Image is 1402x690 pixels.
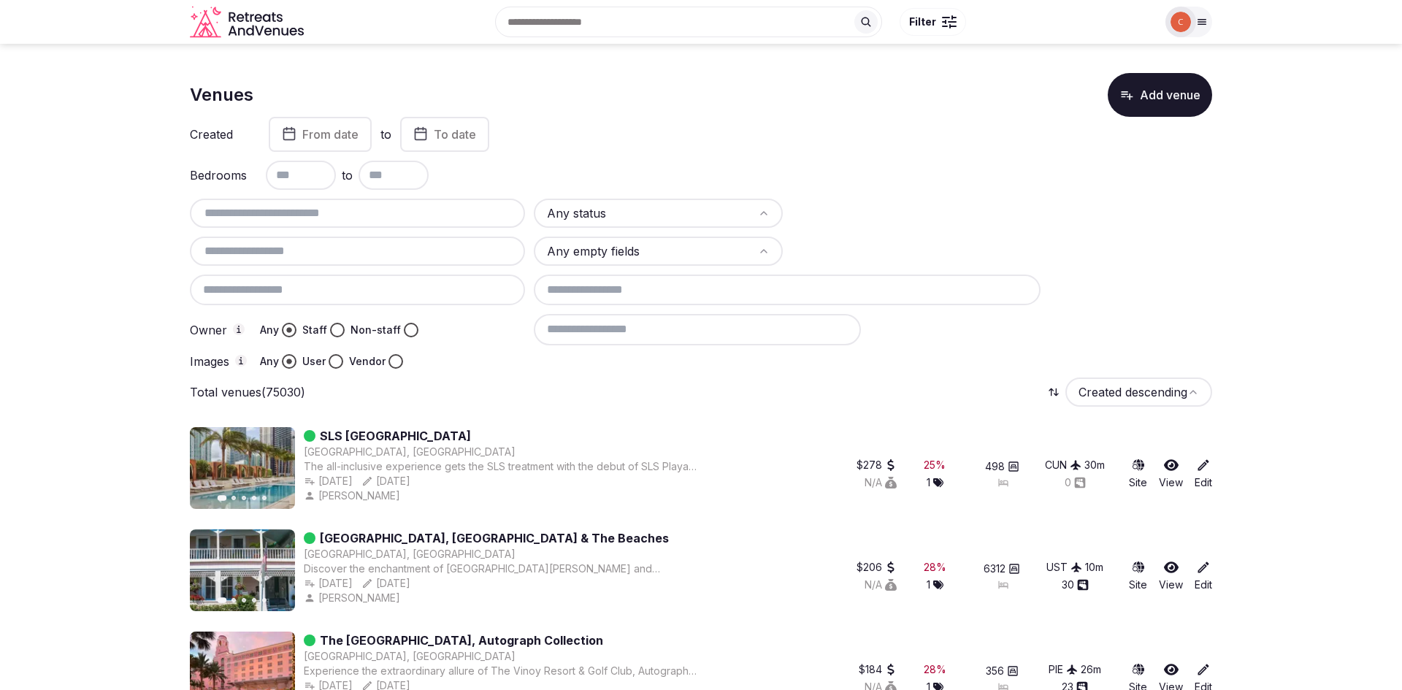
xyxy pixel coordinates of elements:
button: CUN [1045,458,1081,472]
label: Created [190,129,248,140]
button: Owner [233,323,245,335]
h1: Venues [190,83,253,107]
span: 6312 [984,561,1005,576]
div: 30 m [1084,458,1105,472]
div: 10 m [1085,560,1103,575]
a: SLS [GEOGRAPHIC_DATA] [320,427,471,445]
div: The all-inclusive experience gets the SLS treatment with the debut of SLS Playa Mujeres. Make an ... [304,459,731,474]
button: Add venue [1108,73,1212,117]
button: 30m [1084,458,1105,472]
span: Filter [909,15,936,29]
button: [DATE] [361,576,410,591]
a: Edit [1195,458,1212,490]
a: View [1159,458,1183,490]
button: Go to slide 1 [218,495,227,501]
button: 0 [1065,475,1086,490]
button: PIE [1049,662,1078,677]
button: 498 [985,459,1019,474]
button: [DATE] [304,474,353,488]
span: to [342,166,353,184]
img: Featured image for SLS Playa Mujeres [190,427,295,509]
button: [GEOGRAPHIC_DATA], [GEOGRAPHIC_DATA] [304,547,516,561]
button: Go to slide 5 [262,496,267,500]
button: 6312 [984,561,1020,576]
label: User [302,354,326,369]
a: Site [1129,458,1147,490]
label: Any [260,354,279,369]
span: 356 [986,664,1004,678]
button: [GEOGRAPHIC_DATA], [GEOGRAPHIC_DATA] [304,445,516,459]
button: 1 [927,475,943,490]
svg: Retreats and Venues company logo [190,6,307,39]
button: Go to slide 2 [231,598,236,602]
span: 498 [985,459,1005,474]
button: $206 [857,560,897,575]
span: From date [302,127,359,142]
button: [PERSON_NAME] [304,591,403,605]
button: Filter [900,8,966,36]
button: Images [235,355,247,367]
button: To date [400,117,489,152]
a: View [1159,560,1183,592]
label: Bedrooms [190,169,248,181]
div: 28 % [924,560,946,575]
button: 28% [924,662,946,677]
button: Go to slide 3 [242,496,246,500]
button: $184 [859,662,897,677]
button: N/A [865,578,897,592]
button: UST [1046,560,1082,575]
button: Go to slide 4 [252,496,256,500]
button: Go to slide 2 [231,496,236,500]
label: Non-staff [350,323,401,337]
button: Go to slide 4 [252,598,256,602]
button: 30 [1062,578,1089,592]
button: N/A [865,475,897,490]
button: 25% [924,458,946,472]
button: [GEOGRAPHIC_DATA], [GEOGRAPHIC_DATA] [304,649,516,664]
button: $278 [857,458,897,472]
button: 1 [927,578,943,592]
div: 25 % [924,458,946,472]
div: Experience the extraordinary allure of The Vinoy Resort & Golf Club, Autograph Collection. This h... [304,664,731,678]
p: Total venues (75030) [190,384,305,400]
a: Site [1129,560,1147,592]
button: Go to slide 5 [262,598,267,602]
button: 28% [924,560,946,575]
button: [PERSON_NAME] [304,488,403,503]
a: Edit [1195,560,1212,592]
button: [DATE] [361,474,410,488]
img: Catalina [1171,12,1191,32]
span: To date [434,127,476,142]
button: Go to slide 1 [218,597,227,603]
label: to [380,126,391,142]
a: The [GEOGRAPHIC_DATA], Autograph Collection [320,632,603,649]
label: Images [190,355,248,368]
img: Featured image for St. Augustine, Ponte Vedra & The Beaches [190,529,295,611]
button: From date [269,117,372,152]
button: [DATE] [304,576,353,591]
button: 356 [986,664,1019,678]
label: Staff [302,323,327,337]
